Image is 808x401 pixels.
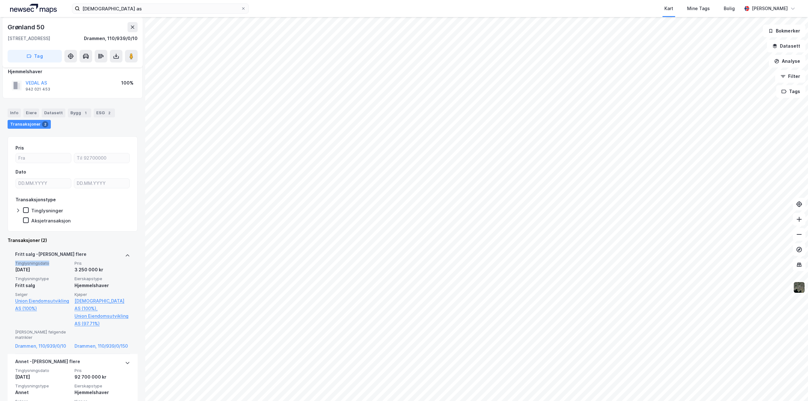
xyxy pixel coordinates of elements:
div: Pris [15,144,24,152]
span: Tinglysningstype [15,276,71,281]
div: Bolig [724,5,735,12]
a: Union Eiendomsutvikling AS (97.71%) [74,312,130,327]
a: [DEMOGRAPHIC_DATA] AS (100%), [74,297,130,312]
div: Hjemmelshaver [74,389,130,396]
div: [DATE] [15,266,71,274]
a: Union Eiendomsutvikling AS (100%) [15,297,71,312]
span: Pris [74,368,130,373]
input: Fra [16,153,71,163]
span: Tinglysningsdato [15,261,71,266]
div: Drammen, 110/939/0/10 [84,35,138,42]
div: [STREET_ADDRESS] [8,35,50,42]
button: Datasett [767,40,805,52]
img: logo.a4113a55bc3d86da70a041830d287a7e.svg [10,4,57,13]
a: Drammen, 110/939/0/10 [15,342,71,350]
input: Søk på adresse, matrikkel, gårdeiere, leietakere eller personer [80,4,241,13]
div: 100% [121,79,134,87]
div: [PERSON_NAME] [752,5,788,12]
div: Mine Tags [687,5,710,12]
div: Grønland 50 [8,22,46,32]
input: DD.MM.YYYY [16,179,71,188]
div: Kart [664,5,673,12]
div: Annet [15,389,71,396]
div: [DATE] [15,373,71,381]
div: 2 [42,121,48,127]
div: 1 [82,110,89,116]
div: Aksjetransaksjon [31,218,71,224]
div: Fritt salg - [PERSON_NAME] flere [15,251,86,261]
button: Filter [775,70,805,83]
div: Bygg [68,109,91,117]
div: Info [8,109,21,117]
button: Tag [8,50,62,62]
span: Tinglysningstype [15,383,71,389]
div: Tinglysninger [31,208,63,214]
div: Dato [15,168,26,176]
div: Annet - [PERSON_NAME] flere [15,358,80,368]
div: Transaksjoner [8,120,51,129]
div: Hjemmelshaver [74,282,130,289]
span: Pris [74,261,130,266]
div: Hjemmelshaver [8,68,137,75]
div: Kontrollprogram for chat [776,371,808,401]
span: Eierskapstype [74,383,130,389]
span: Kjøper [74,292,130,297]
div: 2 [106,110,112,116]
span: Selger [15,292,71,297]
input: Til 92700000 [74,153,129,163]
span: Tinglysningsdato [15,368,71,373]
span: [PERSON_NAME] følgende matrikler [15,329,71,340]
img: 9k= [793,281,805,293]
span: Eierskapstype [74,276,130,281]
a: Drammen, 110/939/0/150 [74,342,130,350]
div: Transaksjonstype [15,196,56,203]
div: 942 021 453 [26,87,50,92]
button: Bokmerker [763,25,805,37]
input: DD.MM.YYYY [74,179,129,188]
div: ESG [94,109,115,117]
div: 3 250 000 kr [74,266,130,274]
button: Tags [776,85,805,98]
div: Transaksjoner (2) [8,237,138,244]
div: Eiere [23,109,39,117]
div: Datasett [42,109,65,117]
button: Analyse [769,55,805,68]
div: 92 700 000 kr [74,373,130,381]
iframe: Chat Widget [776,371,808,401]
div: Fritt salg [15,282,71,289]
